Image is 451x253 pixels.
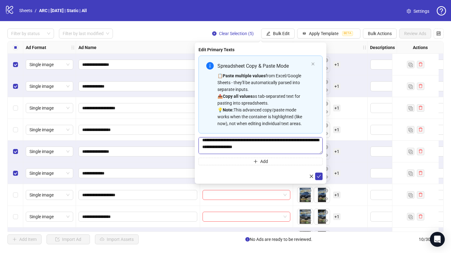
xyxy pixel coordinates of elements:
[322,195,330,203] button: Preview
[307,218,311,223] span: eye
[253,159,258,164] span: plus
[8,41,23,54] div: Select all rows
[35,7,37,14] li: /
[307,210,311,215] span: close-circle
[419,236,444,243] span: 10 / 300 items
[407,126,414,133] button: Duplicate
[223,94,252,99] strong: Copy all values
[437,6,446,16] span: question-circle
[324,197,328,201] span: eye
[402,6,434,16] a: Settings
[29,147,69,156] span: Single image
[399,29,431,38] button: Review Ads
[306,209,313,216] button: Delete
[430,232,445,247] div: Open Intercom Messenger
[366,41,367,53] div: Resize Assets column
[261,29,295,38] button: Bulk Edit
[266,31,270,36] span: edit
[198,41,200,53] div: Resize Ad Name column
[407,104,414,112] button: Duplicate
[306,187,313,195] button: Delete
[245,236,312,243] span: No Ads are ready to be reviewed.
[207,29,259,38] button: Clear Selection (5)
[362,45,367,50] span: holder
[306,217,313,224] button: Preview
[314,209,330,224] img: Asset 2
[297,209,313,224] img: Asset 1
[212,31,217,36] span: close-circle
[8,54,23,75] div: Select row 1
[8,228,23,249] div: Select row 9
[29,82,69,91] span: Single image
[8,141,23,162] div: Select row 5
[324,188,328,193] span: close-circle
[74,41,76,53] div: Resize Ad Format column
[297,231,313,246] img: Asset 1
[306,231,313,238] button: Delete
[407,9,411,13] span: setting
[413,44,428,51] strong: Actions
[333,105,341,111] span: + 1
[436,31,441,36] span: control
[8,119,23,141] div: Select row 4
[407,148,414,155] button: Duplicate
[47,234,90,244] button: Import Ad
[8,184,23,206] div: Select row 7
[217,62,309,70] div: Spreadsheet Copy & Paste Mode
[307,188,311,193] span: close-circle
[407,213,414,220] button: Duplicate
[8,162,23,184] div: Select row 6
[317,174,321,178] span: check
[333,192,341,198] span: + 1
[311,62,315,66] button: close
[407,83,414,90] button: Duplicate
[333,61,341,68] span: + 1
[333,170,341,177] span: + 1
[333,213,341,220] span: + 1
[291,41,293,53] div: Resize Campaign & Ad Set column
[95,234,139,244] button: Import Assets
[7,234,42,244] button: Add Item
[245,237,250,242] span: info-circle
[199,158,323,165] button: Add
[342,31,353,36] span: BETA
[26,44,46,51] strong: Ad Format
[8,75,23,97] div: Select row 2
[8,97,23,119] div: Select row 3
[333,148,341,155] span: + 1
[314,231,330,246] img: Asset 2
[370,44,395,51] strong: Descriptions
[322,187,330,195] button: Delete
[273,31,290,36] span: Bulk Edit
[324,218,328,223] span: eye
[322,209,330,216] button: Delete
[306,195,313,203] button: Preview
[223,73,266,78] strong: Paste multiple values
[223,107,234,112] strong: Note:
[363,29,397,38] button: Bulk Actions
[333,126,341,133] span: + 1
[8,206,23,228] div: Select row 8
[199,46,323,53] div: Edit Primary Texts
[314,187,330,203] img: Asset 2
[297,187,313,203] img: Asset 1
[322,231,330,238] button: Delete
[71,45,75,50] span: holder
[29,190,69,200] span: Single image
[38,7,88,14] a: ARC | [DATE] | Static | All
[368,31,392,36] span: Bulk Actions
[407,61,414,68] button: Duplicate
[434,29,444,38] button: Configure table settings
[219,31,254,36] span: Clear Selection (5)
[309,174,314,178] span: close
[324,210,328,215] span: close-circle
[29,169,69,178] span: Single image
[367,45,371,50] span: holder
[206,62,214,70] span: info-circle
[322,217,330,224] button: Preview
